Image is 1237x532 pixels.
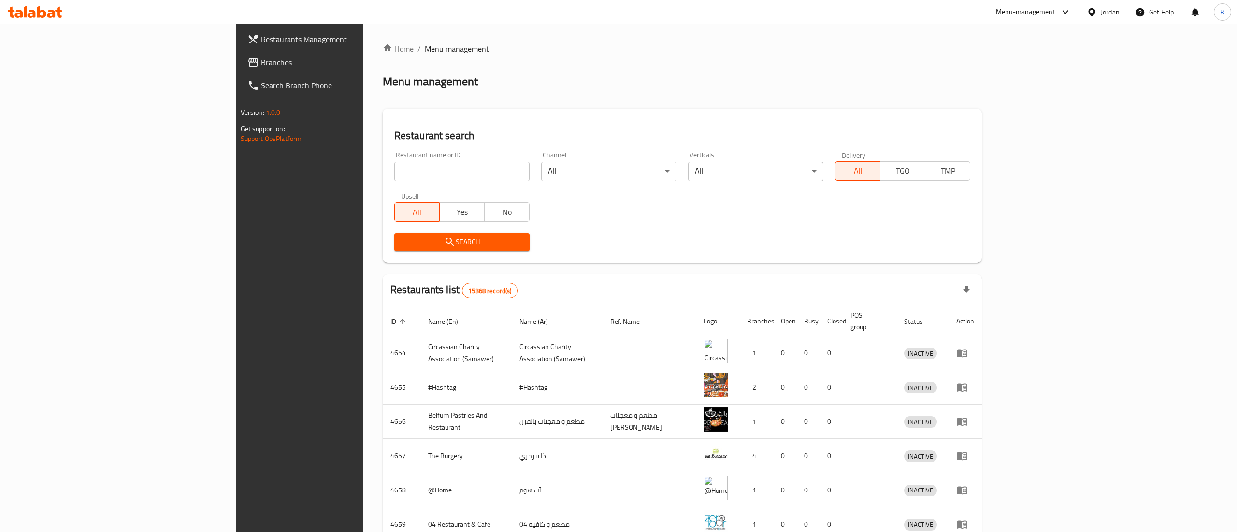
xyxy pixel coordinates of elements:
label: Upsell [401,193,419,199]
span: INACTIVE [904,348,937,359]
td: #Hashtag [512,370,603,405]
td: The Burgery [420,439,512,473]
span: Name (En) [428,316,471,327]
h2: Menu management [383,74,478,89]
span: 15368 record(s) [462,286,517,295]
span: Name (Ar) [519,316,561,327]
span: Search [402,236,522,248]
div: Jordan [1101,7,1120,17]
td: 0 [796,336,820,370]
a: Support.OpsPlatform [241,132,302,145]
div: INACTIVE [904,485,937,496]
span: Search Branch Phone [261,80,435,91]
td: 0 [796,370,820,405]
td: 0 [773,439,796,473]
th: Busy [796,307,820,336]
span: All [399,205,436,219]
td: 0 [820,473,843,507]
span: INACTIVE [904,485,937,496]
div: All [541,162,676,181]
button: All [394,202,440,222]
div: Menu [956,347,974,359]
nav: breadcrumb [383,43,982,55]
img: ​Circassian ​Charity ​Association​ (Samawer) [704,339,728,363]
div: Menu [956,450,974,462]
td: 4 [739,439,773,473]
th: Open [773,307,796,336]
button: No [484,202,530,222]
div: All [688,162,823,181]
div: Menu [956,416,974,427]
input: Search for restaurant name or ID.. [394,162,530,181]
td: 1 [739,405,773,439]
span: ID [390,316,409,327]
td: 0 [796,405,820,439]
span: TMP [929,164,966,178]
td: 0 [796,473,820,507]
td: مطعم و معجنات [PERSON_NAME] [603,405,695,439]
span: 1.0.0 [266,106,281,119]
span: Status [904,316,935,327]
span: INACTIVE [904,382,937,393]
h2: Restaurants list [390,282,518,298]
td: 0 [820,370,843,405]
span: Version: [241,106,264,119]
span: Branches [261,56,435,68]
span: Yes [444,205,481,219]
a: Search Branch Phone [240,74,443,97]
img: @Home [704,476,728,500]
span: INACTIVE [904,519,937,530]
td: 0 [820,336,843,370]
td: 1 [739,473,773,507]
span: Restaurants Management [261,33,435,45]
button: Yes [439,202,485,222]
div: Menu-management [996,6,1055,18]
td: آت هوم [512,473,603,507]
td: مطعم و معجنات بالفرن [512,405,603,439]
div: INACTIVE [904,382,937,393]
td: 0 [796,439,820,473]
button: TGO [880,161,925,181]
td: @Home [420,473,512,507]
div: Menu [956,518,974,530]
span: All [839,164,877,178]
span: Ref. Name [610,316,652,327]
th: Closed [820,307,843,336]
span: INACTIVE [904,451,937,462]
span: B [1220,7,1224,17]
label: Delivery [842,152,866,158]
div: Export file [955,279,978,302]
div: INACTIVE [904,416,937,428]
th: Logo [696,307,739,336]
h2: Restaurant search [394,128,971,143]
span: INACTIVE [904,417,937,428]
td: 0 [820,405,843,439]
th: Branches [739,307,773,336]
span: Menu management [425,43,489,55]
span: No [489,205,526,219]
div: Menu [956,381,974,393]
td: ​Circassian ​Charity ​Association​ (Samawer) [420,336,512,370]
td: 0 [773,473,796,507]
td: 2 [739,370,773,405]
td: ذا بيرجري [512,439,603,473]
td: ​Circassian ​Charity ​Association​ (Samawer) [512,336,603,370]
button: All [835,161,880,181]
span: TGO [884,164,921,178]
td: 0 [773,336,796,370]
td: 0 [773,370,796,405]
th: Action [949,307,982,336]
button: TMP [925,161,970,181]
td: 0 [773,405,796,439]
span: Get support on: [241,123,285,135]
img: The Burgery [704,442,728,466]
div: INACTIVE [904,519,937,531]
span: POS group [850,309,885,333]
a: Branches [240,51,443,74]
td: 0 [820,439,843,473]
td: #Hashtag [420,370,512,405]
button: Search [394,233,530,251]
img: #Hashtag [704,373,728,397]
